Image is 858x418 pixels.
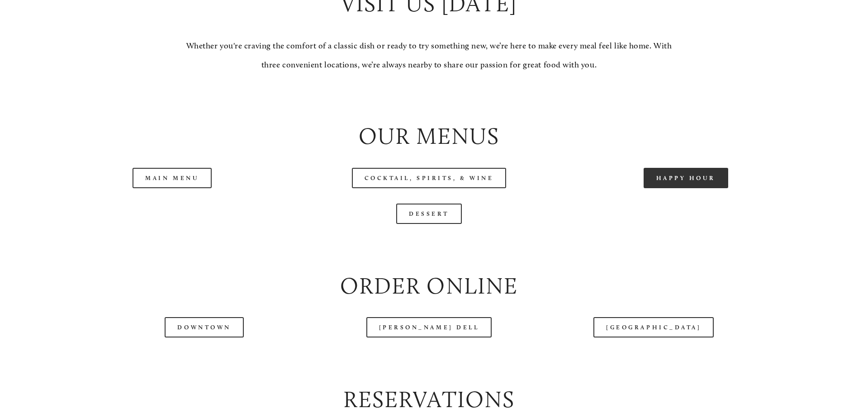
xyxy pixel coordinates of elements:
a: Main Menu [133,168,212,188]
h2: Our Menus [52,120,806,152]
h2: Order Online [52,270,806,302]
a: [PERSON_NAME] Dell [366,317,492,337]
a: Cocktail, Spirits, & Wine [352,168,507,188]
a: Downtown [165,317,243,337]
a: [GEOGRAPHIC_DATA] [593,317,714,337]
h2: Reservations [52,384,806,416]
a: Happy Hour [644,168,729,188]
a: Dessert [396,204,462,224]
